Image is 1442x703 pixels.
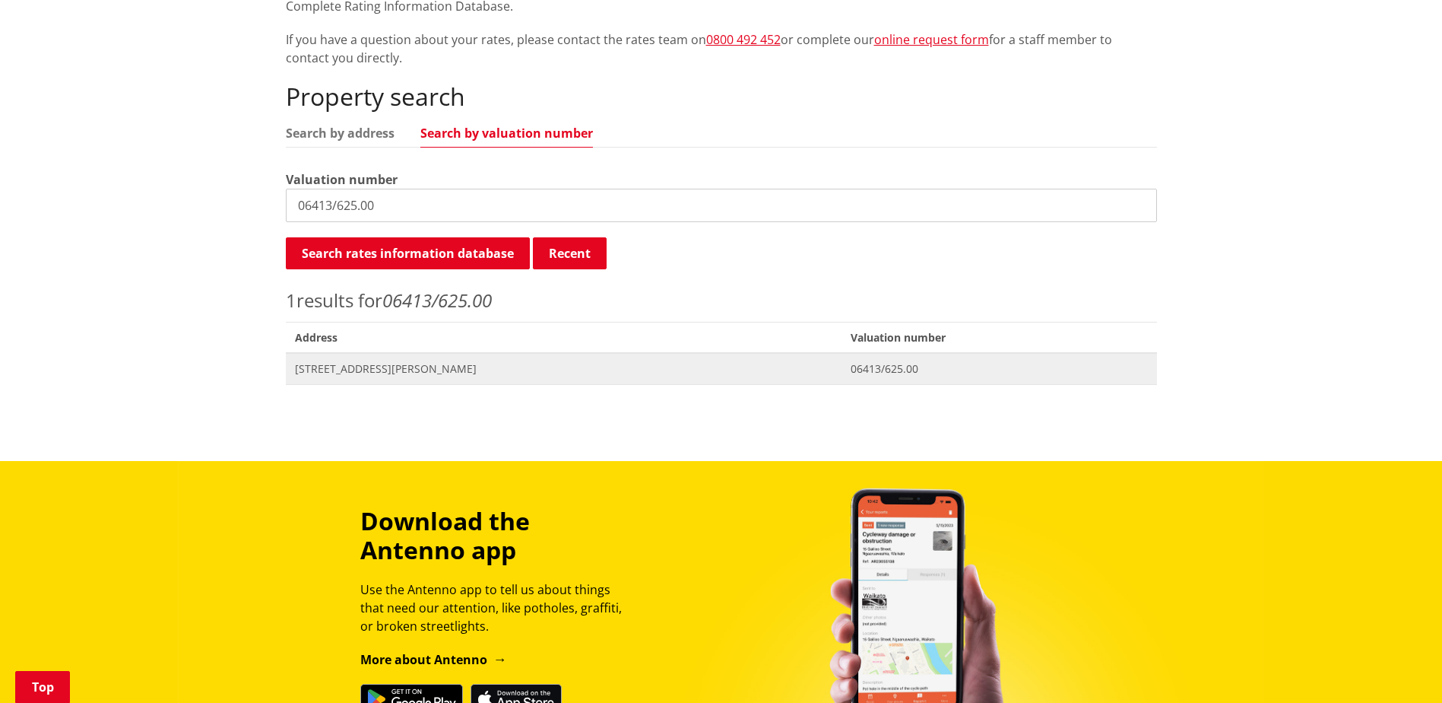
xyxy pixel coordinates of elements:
a: Search by address [286,127,395,139]
button: Search rates information database [286,237,530,269]
button: Recent [533,237,607,269]
span: Valuation number [841,322,1156,353]
p: Use the Antenno app to tell us about things that need our attention, like potholes, graffiti, or ... [360,581,635,635]
a: online request form [874,31,989,48]
a: Top [15,671,70,703]
a: 0800 492 452 [706,31,781,48]
input: e.g. 03920/020.01A [286,189,1157,222]
iframe: Messenger Launcher [1372,639,1427,694]
span: 06413/625.00 [851,361,1147,377]
label: Valuation number [286,170,398,189]
span: Address [286,322,842,353]
h2: Property search [286,82,1157,111]
em: 06413/625.00 [382,288,492,313]
a: [STREET_ADDRESS][PERSON_NAME] 06413/625.00 [286,353,1157,384]
h3: Download the Antenno app [360,507,635,565]
p: results for [286,287,1157,314]
p: If you have a question about your rates, please contact the rates team on or complete our for a s... [286,30,1157,67]
span: 1 [286,288,296,313]
span: [STREET_ADDRESS][PERSON_NAME] [295,361,833,377]
a: Search by valuation number [420,127,593,139]
a: More about Antenno [360,651,507,668]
